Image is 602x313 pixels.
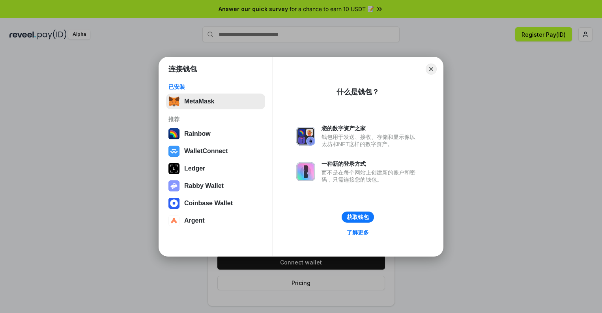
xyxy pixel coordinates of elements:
div: Rainbow [184,130,211,137]
div: 钱包用于发送、接收、存储和显示像以太坊和NFT这样的数字资产。 [322,133,419,148]
img: svg+xml,%3Csvg%20xmlns%3D%22http%3A%2F%2Fwww.w3.org%2F2000%2Fsvg%22%20fill%3D%22none%22%20viewBox... [296,127,315,146]
button: Rabby Wallet [166,178,265,194]
div: Coinbase Wallet [184,200,233,207]
div: 已安装 [168,83,263,90]
div: 了解更多 [347,229,369,236]
button: Ledger [166,161,265,176]
div: 一种新的登录方式 [322,160,419,167]
button: Coinbase Wallet [166,195,265,211]
button: WalletConnect [166,143,265,159]
h1: 连接钱包 [168,64,197,74]
div: 什么是钱包？ [337,87,379,97]
div: MetaMask [184,98,214,105]
div: Rabby Wallet [184,182,224,189]
img: svg+xml,%3Csvg%20xmlns%3D%22http%3A%2F%2Fwww.w3.org%2F2000%2Fsvg%22%20fill%3D%22none%22%20viewBox... [168,180,179,191]
div: WalletConnect [184,148,228,155]
img: svg+xml,%3Csvg%20width%3D%22120%22%20height%3D%22120%22%20viewBox%3D%220%200%20120%20120%22%20fil... [168,128,179,139]
img: svg+xml,%3Csvg%20width%3D%2228%22%20height%3D%2228%22%20viewBox%3D%220%200%2028%2028%22%20fill%3D... [168,146,179,157]
button: Argent [166,213,265,229]
button: 获取钱包 [342,212,374,223]
div: 推荐 [168,116,263,123]
img: svg+xml,%3Csvg%20width%3D%2228%22%20height%3D%2228%22%20viewBox%3D%220%200%2028%2028%22%20fill%3D... [168,198,179,209]
button: Rainbow [166,126,265,142]
div: Ledger [184,165,205,172]
img: svg+xml,%3Csvg%20xmlns%3D%22http%3A%2F%2Fwww.w3.org%2F2000%2Fsvg%22%20fill%3D%22none%22%20viewBox... [296,162,315,181]
button: Close [426,64,437,75]
div: Argent [184,217,205,224]
img: svg+xml,%3Csvg%20fill%3D%22none%22%20height%3D%2233%22%20viewBox%3D%220%200%2035%2033%22%20width%... [168,96,179,107]
img: svg+xml,%3Csvg%20xmlns%3D%22http%3A%2F%2Fwww.w3.org%2F2000%2Fsvg%22%20width%3D%2228%22%20height%3... [168,163,179,174]
div: 获取钱包 [347,214,369,221]
div: 您的数字资产之家 [322,125,419,132]
button: MetaMask [166,94,265,109]
img: svg+xml,%3Csvg%20width%3D%2228%22%20height%3D%2228%22%20viewBox%3D%220%200%2028%2028%22%20fill%3D... [168,215,179,226]
a: 了解更多 [342,227,374,238]
div: 而不是在每个网站上创建新的账户和密码，只需连接您的钱包。 [322,169,419,183]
